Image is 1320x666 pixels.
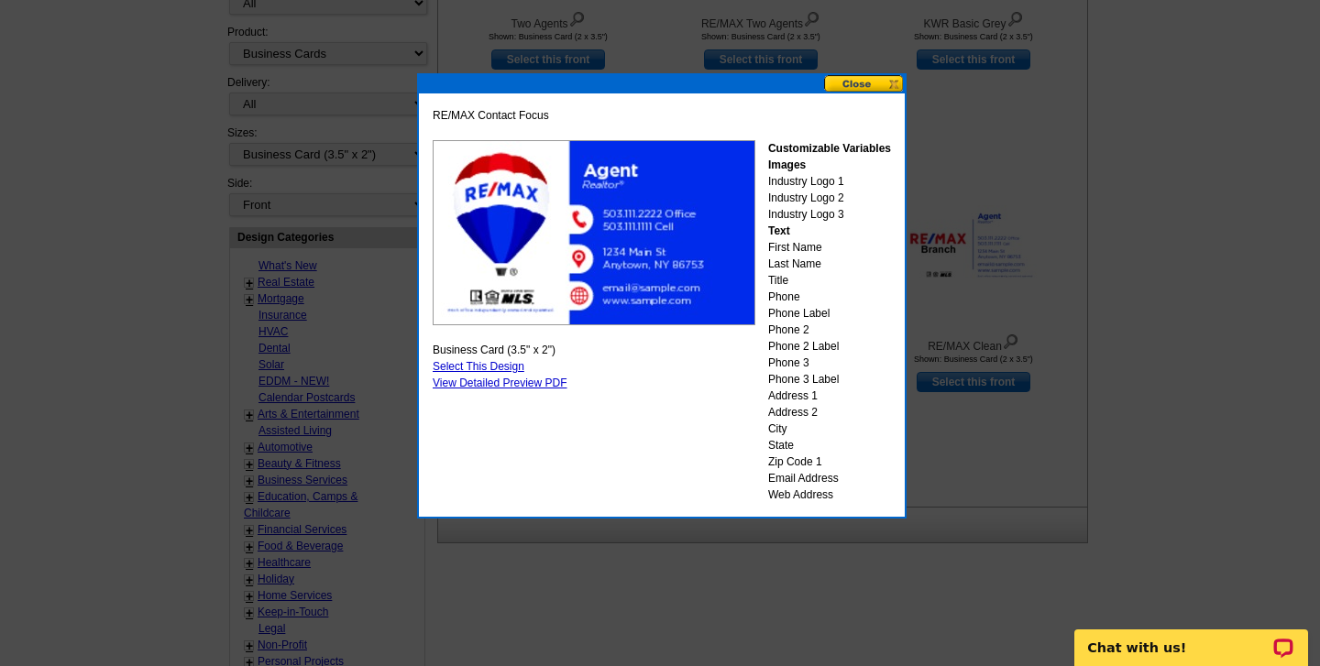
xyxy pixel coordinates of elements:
strong: Customizable Variables [768,142,891,155]
a: Select This Design [433,360,524,373]
div: Industry Logo 1 Industry Logo 2 Industry Logo 3 First Name Last Name Title Phone Phone Label Phon... [768,140,891,503]
strong: Text [768,224,790,237]
iframe: LiveChat chat widget [1062,608,1320,666]
strong: Images [768,158,806,171]
span: RE/MAX Contact Focus [433,107,549,124]
img: REMBCFcontactFocus_SAMPLE.jpg [433,140,755,325]
a: View Detailed Preview PDF [433,377,567,389]
span: Business Card (3.5" x 2") [433,342,555,358]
